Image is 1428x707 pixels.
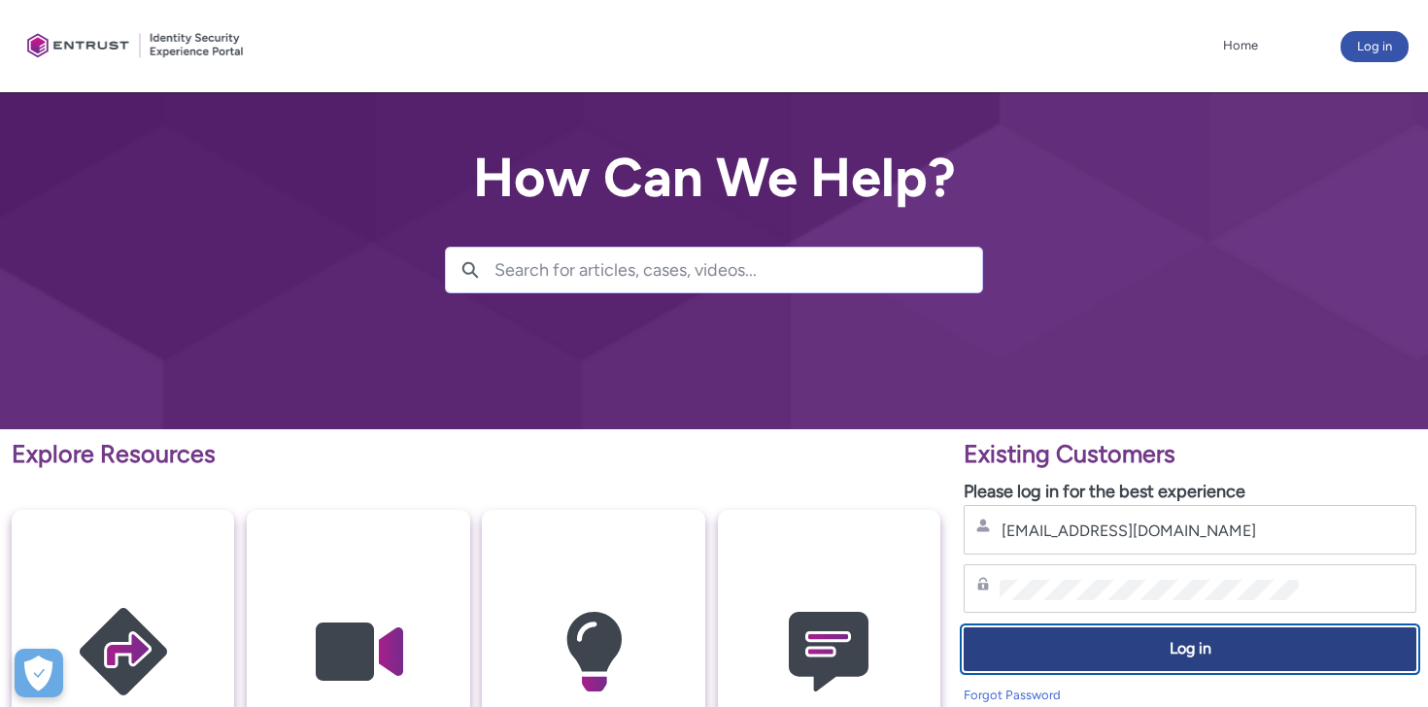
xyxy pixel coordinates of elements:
[1000,521,1299,541] input: Username
[494,248,982,292] input: Search for articles, cases, videos...
[964,627,1416,671] button: Log in
[964,688,1061,702] a: Forgot Password
[964,479,1416,505] p: Please log in for the best experience
[964,436,1416,473] p: Existing Customers
[1339,618,1428,707] iframe: Qualified Messenger
[1218,31,1263,60] a: Home
[976,638,1404,660] span: Log in
[1341,31,1409,62] button: Log in
[15,649,63,697] div: Cookie Preferences
[445,148,983,208] h2: How Can We Help?
[12,436,940,473] p: Explore Resources
[446,248,494,292] button: Search
[15,649,63,697] button: Open Preferences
